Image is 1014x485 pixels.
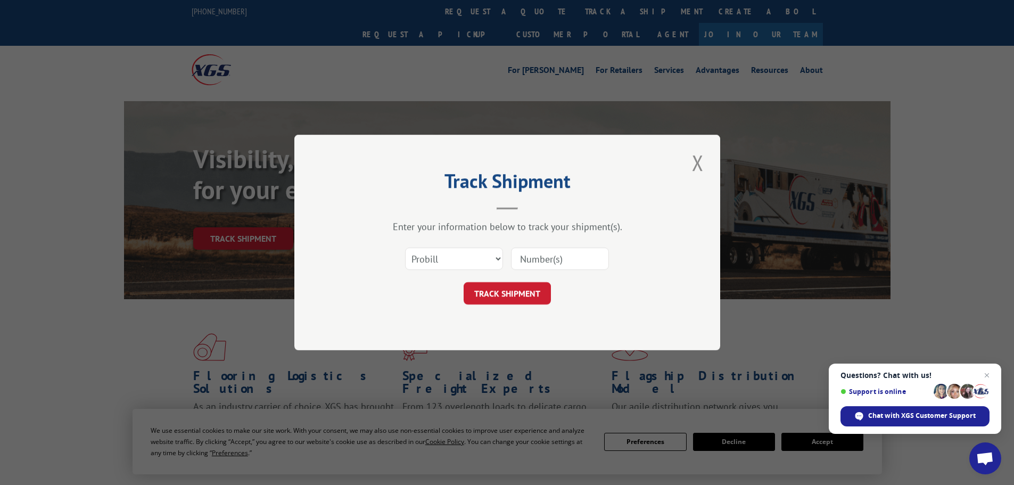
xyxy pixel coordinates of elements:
[348,174,667,194] h2: Track Shipment
[840,406,990,426] span: Chat with XGS Customer Support
[348,220,667,233] div: Enter your information below to track your shipment(s).
[511,248,609,270] input: Number(s)
[689,148,707,177] button: Close modal
[464,282,551,305] button: TRACK SHIPMENT
[969,442,1001,474] a: Open chat
[840,388,930,396] span: Support is online
[840,371,990,380] span: Questions? Chat with us!
[868,411,976,421] span: Chat with XGS Customer Support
